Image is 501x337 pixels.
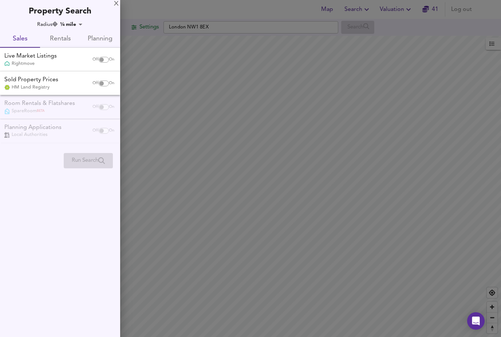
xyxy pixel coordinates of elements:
img: Rightmove [4,61,10,67]
span: Rentals [44,34,76,45]
span: Off [92,57,99,63]
div: Open Intercom Messenger [467,312,485,330]
span: Planning [84,34,116,45]
div: Rightmove [4,60,57,67]
span: On [109,81,114,86]
div: Sold Property Prices [4,76,58,84]
div: Please enable at least one data source to run a search [64,153,113,168]
div: Radius [37,21,58,28]
img: Land Registry [4,85,10,90]
div: ¼ mile [58,21,85,28]
div: Live Market Listings [4,52,57,60]
div: HM Land Registry [4,84,58,91]
span: On [109,57,114,63]
div: X [114,1,119,7]
span: Sales [4,34,36,45]
span: Off [92,81,99,86]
